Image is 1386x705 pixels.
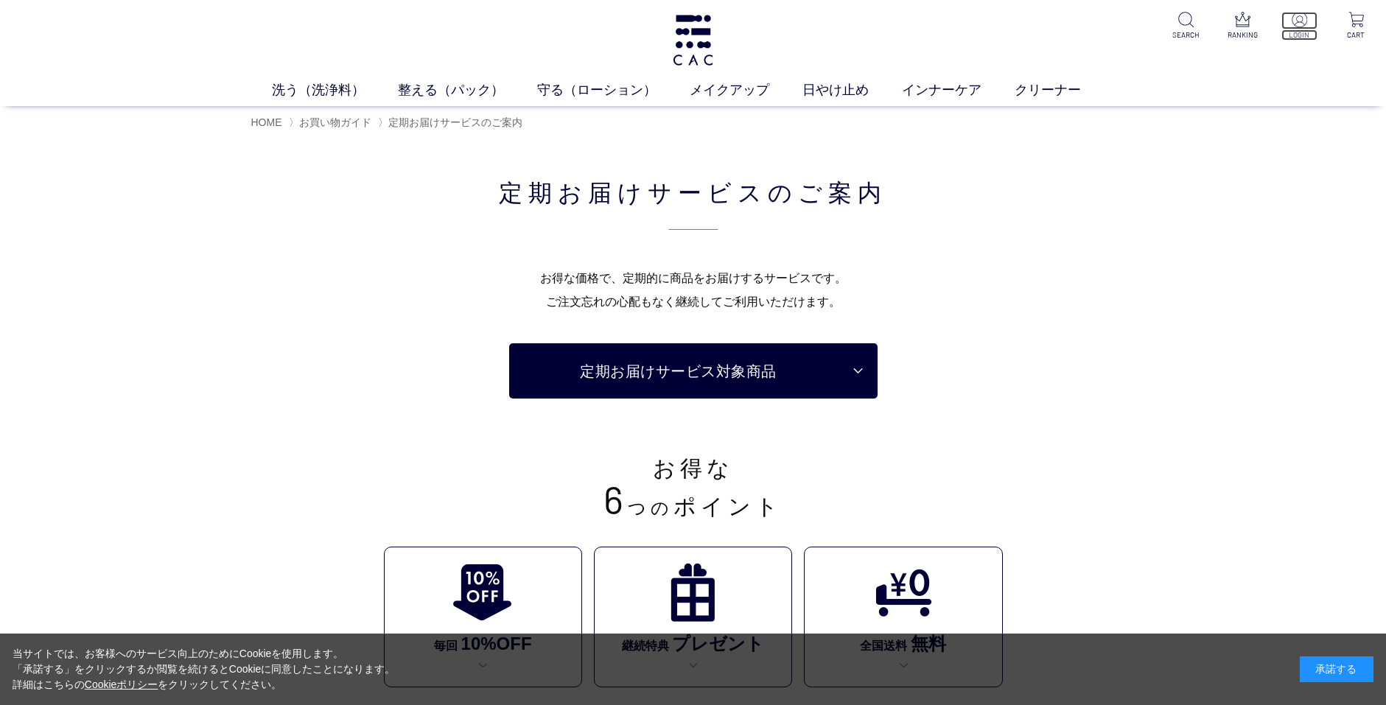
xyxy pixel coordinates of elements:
[860,628,946,657] p: 全国送料
[85,678,158,690] a: Cookieポリシー
[1225,12,1261,41] a: RANKING
[388,116,522,128] span: 定期お届けサービスのご案内
[673,494,783,519] span: ポイント
[1168,12,1204,41] a: SEARCH
[509,343,878,399] a: 定期お届けサービス対象商品
[1015,80,1114,100] a: クリーナー
[289,116,375,130] li: 〉
[251,116,282,128] a: HOME
[690,80,802,100] a: メイクアップ
[452,562,513,622] img: 10%OFF
[537,80,690,100] a: 守る（ローション）
[325,267,1062,314] p: お得な価格で、定期的に商品を お届けするサービスです。 ご注文忘れの心配もなく 継続してご利用いただけます。
[802,80,902,100] a: 日やけ止め
[272,80,398,100] a: 洗う（洗浄料）
[1281,29,1317,41] p: LOGIN
[873,562,934,622] img: 全国送料無料
[1338,29,1374,41] p: CART
[398,80,537,100] a: 整える（パック）
[902,80,1015,100] a: インナーケア
[622,628,765,657] p: 継続特典
[1225,29,1261,41] p: RANKING
[13,646,396,692] div: 当サイトでは、お客様へのサービス向上のためにCookieを使用します。 「承諾する」をクリックするか閲覧を続けるとCookieに同意したことになります。 詳細はこちらの をクリックしてください。
[299,116,371,128] a: お買い物ガイド
[662,562,723,622] img: 継続特典プレゼント
[325,457,1062,480] p: お得な
[594,547,792,687] a: 継続特典プレゼント 継続特典プレゼント
[1281,12,1317,41] a: LOGIN
[1338,12,1374,41] a: CART
[378,116,526,130] li: 〉
[1300,656,1373,682] div: 承諾する
[325,480,1062,518] p: つの
[804,547,1002,687] a: 全国送料無料 全国送料無料
[603,476,628,522] span: 6
[384,547,582,687] a: 10%OFF 毎回10%OFF
[1168,29,1204,41] p: SEARCH
[671,15,715,66] img: logo
[434,628,532,657] p: 毎回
